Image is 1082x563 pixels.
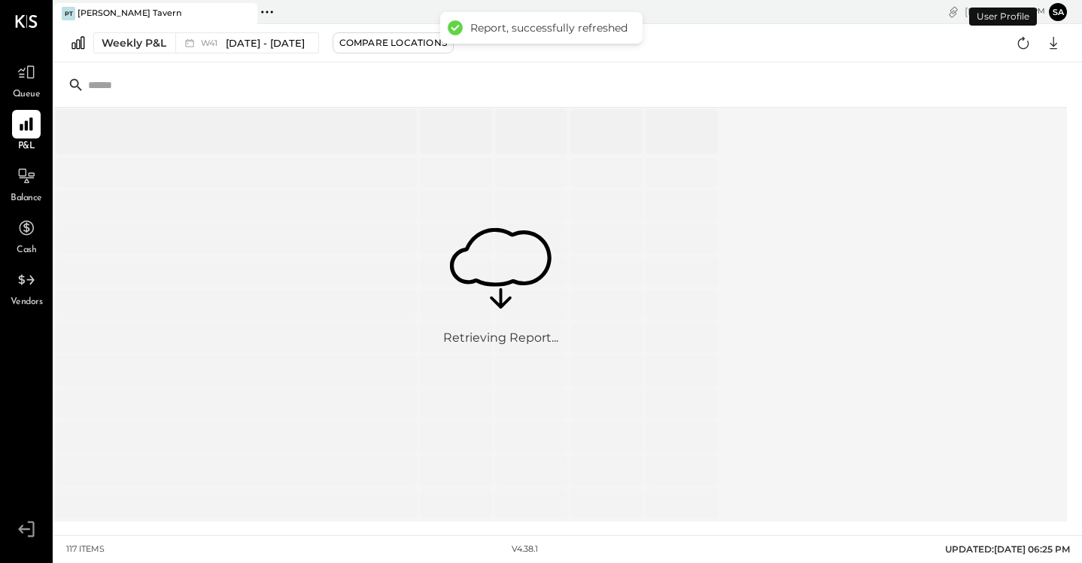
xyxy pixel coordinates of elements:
a: P&L [1,110,52,154]
div: copy link [946,4,961,20]
span: Balance [11,192,42,205]
div: Weekly P&L [102,35,166,50]
a: Vendors [1,266,52,309]
span: pm [1032,6,1045,17]
span: W41 [201,39,222,47]
div: 117 items [66,543,105,555]
button: sa [1049,3,1067,21]
span: P&L [18,140,35,154]
span: 6 : 25 [1000,5,1030,19]
div: v 4.38.1 [512,543,538,555]
a: Balance [1,162,52,205]
div: User Profile [969,8,1037,26]
button: Compare Locations [333,32,454,53]
div: Compare Locations [339,36,447,49]
span: Queue [13,88,41,102]
a: Cash [1,214,52,257]
div: [DATE] [965,5,1045,19]
a: Queue [1,58,52,102]
span: Cash [17,244,36,257]
span: [DATE] - [DATE] [226,36,305,50]
div: Report, successfully refreshed [470,21,628,35]
div: [PERSON_NAME] Tavern [78,8,181,20]
span: Vendors [11,296,43,309]
span: UPDATED: [DATE] 06:25 PM [945,543,1070,555]
button: Weekly P&L W41[DATE] - [DATE] [93,32,319,53]
div: PT [62,7,75,20]
div: Retrieving Report... [443,330,558,347]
